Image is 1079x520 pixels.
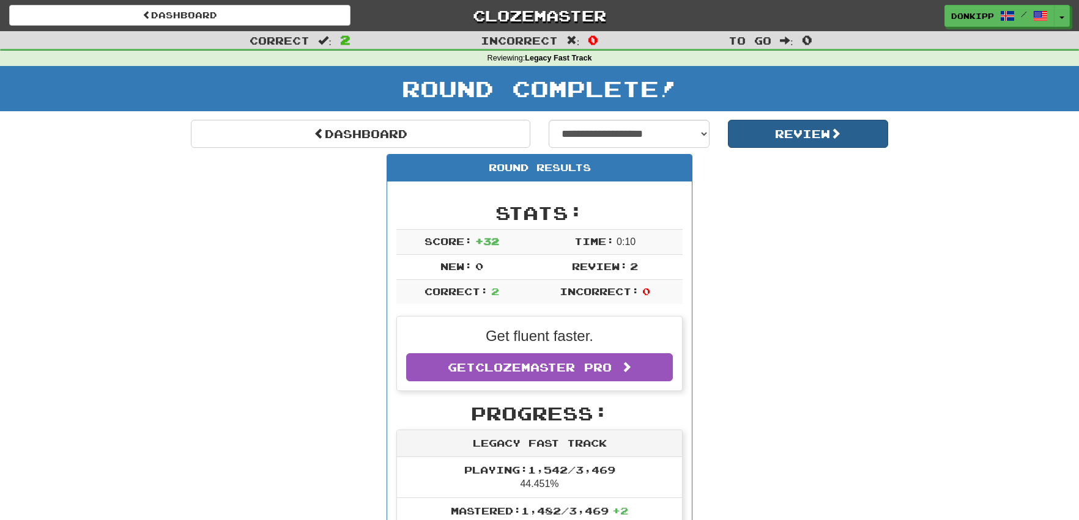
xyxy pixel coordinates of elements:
[729,34,771,46] span: To go
[944,5,1055,27] a: donkipp /
[574,235,614,247] span: Time:
[4,76,1075,101] h1: Round Complete!
[387,155,692,181] div: Round Results
[566,35,580,46] span: :
[396,403,683,423] h2: Progress:
[406,353,673,381] a: GetClozemaster Pro
[340,32,350,47] span: 2
[425,235,472,247] span: Score:
[397,430,682,457] div: Legacy Fast Track
[396,203,683,223] h2: Stats:
[802,32,812,47] span: 0
[728,120,889,148] button: Review
[780,35,793,46] span: :
[588,32,598,47] span: 0
[525,54,591,62] strong: Legacy Fast Track
[481,34,558,46] span: Incorrect
[642,285,650,297] span: 0
[451,505,628,516] span: Mastered: 1,482 / 3,469
[491,285,499,297] span: 2
[951,10,994,21] span: donkipp
[397,457,682,499] li: 44.451%
[475,361,612,374] span: Clozemaster Pro
[250,34,310,46] span: Correct
[617,236,636,247] span: 0 : 10
[572,260,628,272] span: Review:
[1021,10,1027,18] span: /
[9,5,350,26] a: Dashboard
[318,35,332,46] span: :
[475,260,483,272] span: 0
[425,285,488,297] span: Correct:
[369,5,710,26] a: Clozemaster
[191,120,530,148] a: Dashboard
[440,260,472,272] span: New:
[475,235,499,247] span: + 32
[560,285,639,297] span: Incorrect:
[612,505,628,516] span: + 2
[406,326,673,346] p: Get fluent faster.
[464,464,615,475] span: Playing: 1,542 / 3,469
[630,260,638,272] span: 2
